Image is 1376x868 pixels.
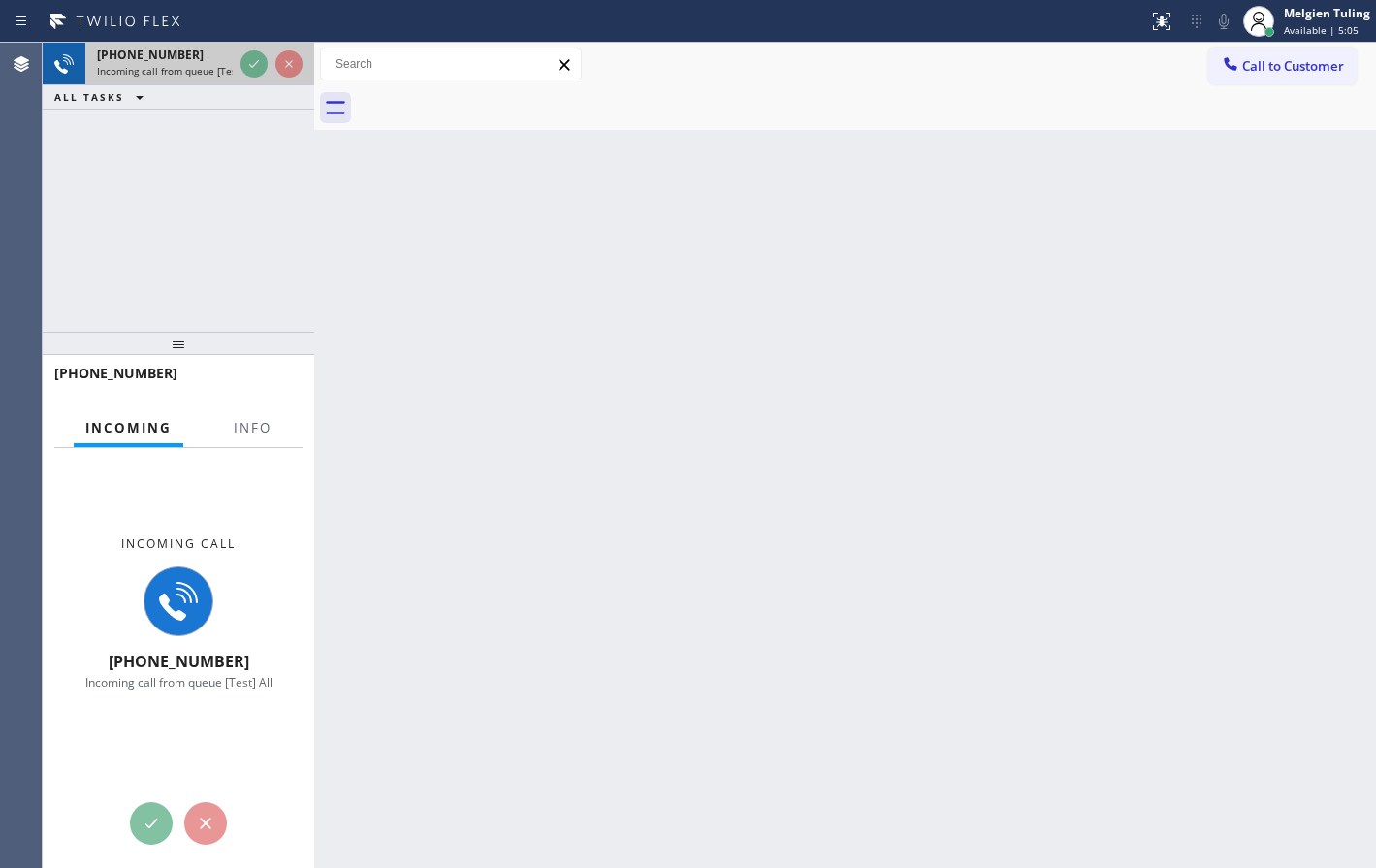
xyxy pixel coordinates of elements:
[240,50,268,78] button: Accept
[275,50,303,78] button: Reject
[97,64,258,78] span: Incoming call from queue [Test] All
[184,802,227,845] button: Reject
[1210,8,1237,35] button: Mute
[97,47,204,63] span: [PHONE_NUMBER]
[1208,48,1357,84] button: Call to Customer
[234,419,272,436] span: Info
[121,535,236,552] span: Incoming call
[54,90,124,104] span: ALL TASKS
[321,48,581,80] input: Search
[130,802,173,845] button: Accept
[74,409,183,447] button: Incoming
[109,651,249,672] span: [PHONE_NUMBER]
[43,85,163,109] button: ALL TASKS
[1242,57,1344,75] span: Call to Customer
[222,409,283,447] button: Info
[54,364,177,382] span: [PHONE_NUMBER]
[85,674,272,691] span: Incoming call from queue [Test] All
[1284,5,1370,21] div: Melgien Tuling
[1284,23,1359,37] span: Available | 5:05
[85,419,172,436] span: Incoming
